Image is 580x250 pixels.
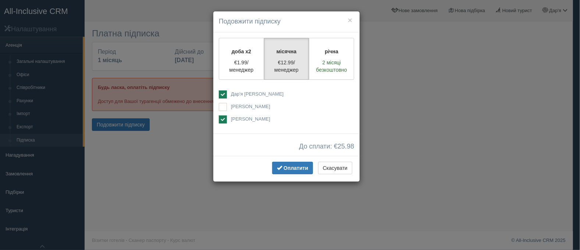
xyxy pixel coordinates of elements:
[272,162,313,174] button: Оплатити
[314,59,349,74] p: 2 місяці безкоштовно
[269,59,305,74] p: €12.99/менеджер
[231,104,270,109] span: [PERSON_NAME]
[314,48,349,55] p: річна
[284,165,308,171] span: Оплатити
[219,17,354,26] h4: Подовжити підписку
[231,91,284,97] span: Дар'я [PERSON_NAME]
[318,162,352,174] button: Скасувати
[348,16,352,24] button: ×
[269,48,305,55] p: місячна
[338,143,354,150] span: 25.98
[231,116,270,122] span: [PERSON_NAME]
[224,59,259,74] p: €1.99/менеджер
[299,143,354,150] span: До сплати: €
[224,48,259,55] p: доба x2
